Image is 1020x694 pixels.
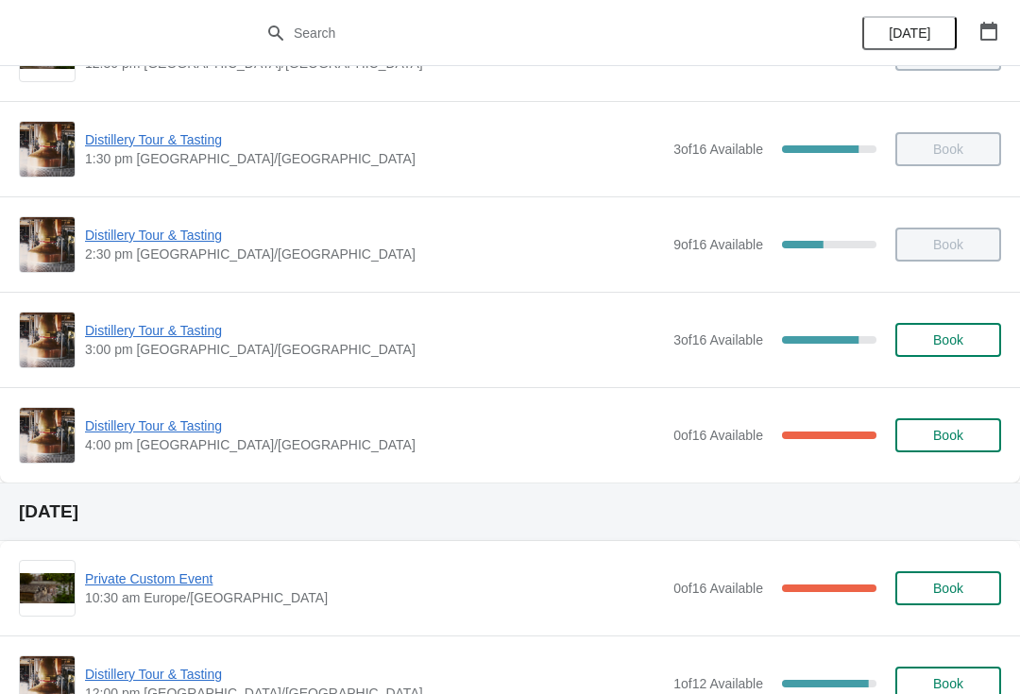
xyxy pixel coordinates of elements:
span: 3 of 16 Available [673,332,763,347]
span: Book [933,332,963,347]
span: 9 of 16 Available [673,237,763,252]
h2: [DATE] [19,502,1001,521]
span: Distillery Tour & Tasting [85,665,664,684]
span: 4:00 pm [GEOGRAPHIC_DATA]/[GEOGRAPHIC_DATA] [85,435,664,454]
button: Book [895,418,1001,452]
img: Private Custom Event | | 10:30 am Europe/London [20,573,75,604]
button: [DATE] [862,16,957,50]
span: 1:30 pm [GEOGRAPHIC_DATA]/[GEOGRAPHIC_DATA] [85,149,664,168]
span: 0 of 16 Available [673,428,763,443]
span: Book [933,676,963,691]
span: Distillery Tour & Tasting [85,321,664,340]
img: Distillery Tour & Tasting | | 3:00 pm Europe/London [20,313,75,367]
span: Distillery Tour & Tasting [85,130,664,149]
span: 0 of 16 Available [673,581,763,596]
span: 10:30 am Europe/[GEOGRAPHIC_DATA] [85,588,664,607]
span: Distillery Tour & Tasting [85,226,664,245]
span: 3 of 16 Available [673,142,763,157]
span: [DATE] [889,25,930,41]
img: Distillery Tour & Tasting | | 4:00 pm Europe/London [20,408,75,463]
input: Search [293,16,765,50]
img: Distillery Tour & Tasting | | 1:30 pm Europe/London [20,122,75,177]
img: Distillery Tour & Tasting | | 2:30 pm Europe/London [20,217,75,272]
button: Book [895,571,1001,605]
span: Distillery Tour & Tasting [85,416,664,435]
span: Book [933,581,963,596]
span: 3:00 pm [GEOGRAPHIC_DATA]/[GEOGRAPHIC_DATA] [85,340,664,359]
span: 2:30 pm [GEOGRAPHIC_DATA]/[GEOGRAPHIC_DATA] [85,245,664,263]
span: 1 of 12 Available [673,676,763,691]
button: Book [895,323,1001,357]
span: Book [933,428,963,443]
span: Private Custom Event [85,569,664,588]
